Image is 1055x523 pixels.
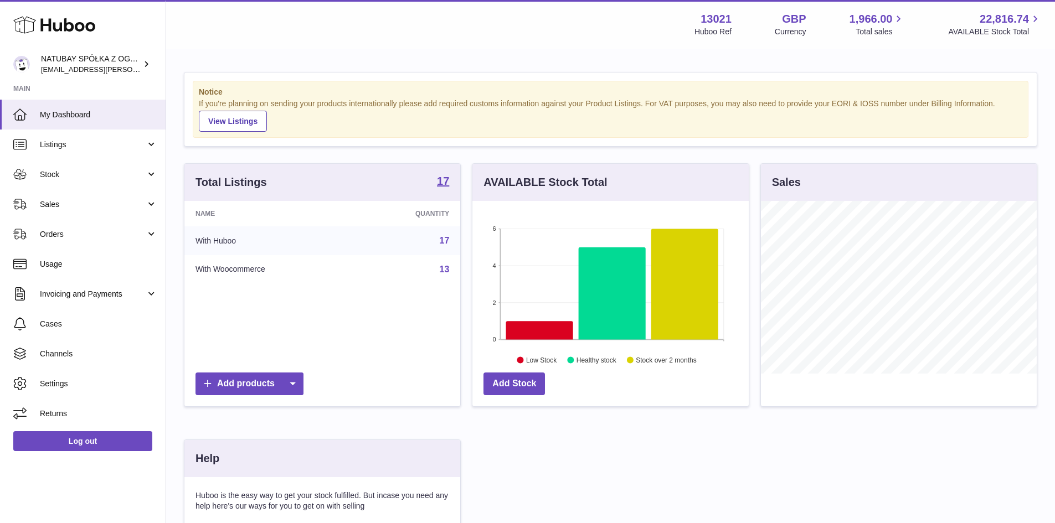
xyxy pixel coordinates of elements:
[356,201,460,226] th: Quantity
[850,12,905,37] a: 1,966.00 Total sales
[40,139,146,150] span: Listings
[40,259,157,270] span: Usage
[41,54,141,75] div: NATUBAY SPÓŁKA Z OGRANICZONĄ ODPOWIEDZIALNOŚCIĄ
[526,356,557,364] text: Low Stock
[850,12,893,27] span: 1,966.00
[40,319,157,329] span: Cases
[772,175,801,190] h3: Sales
[40,169,146,180] span: Stock
[483,175,607,190] h3: AVAILABLE Stock Total
[636,356,697,364] text: Stock over 2 months
[13,56,30,73] img: kacper.antkowski@natubay.pl
[199,99,1022,132] div: If you're planning on sending your products internationally please add required customs informati...
[483,372,545,395] a: Add Stock
[184,255,356,284] td: With Woocommerce
[40,379,157,389] span: Settings
[437,175,449,187] strong: 17
[40,229,146,240] span: Orders
[199,87,1022,97] strong: Notice
[775,27,806,37] div: Currency
[437,175,449,189] a: 17
[701,12,732,27] strong: 13021
[40,408,157,419] span: Returns
[782,12,806,27] strong: GBP
[440,236,450,245] a: 17
[40,289,146,299] span: Invoicing and Payments
[493,299,496,305] text: 2
[195,490,449,511] p: Huboo is the easy way to get your stock fulfilled. But incase you need any help here's our ways f...
[493,262,496,269] text: 4
[980,12,1029,27] span: 22,816.74
[195,175,267,190] h3: Total Listings
[948,12,1042,37] a: 22,816.74 AVAILABLE Stock Total
[40,199,146,210] span: Sales
[199,111,267,132] a: View Listings
[493,225,496,232] text: 6
[195,451,219,466] h3: Help
[577,356,617,364] text: Healthy stock
[41,65,222,74] span: [EMAIL_ADDRESS][PERSON_NAME][DOMAIN_NAME]
[440,265,450,274] a: 13
[493,336,496,343] text: 0
[13,431,152,451] a: Log out
[694,27,732,37] div: Huboo Ref
[40,110,157,120] span: My Dashboard
[195,372,303,395] a: Add products
[856,27,905,37] span: Total sales
[184,201,356,226] th: Name
[184,226,356,255] td: With Huboo
[948,27,1042,37] span: AVAILABLE Stock Total
[40,349,157,359] span: Channels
